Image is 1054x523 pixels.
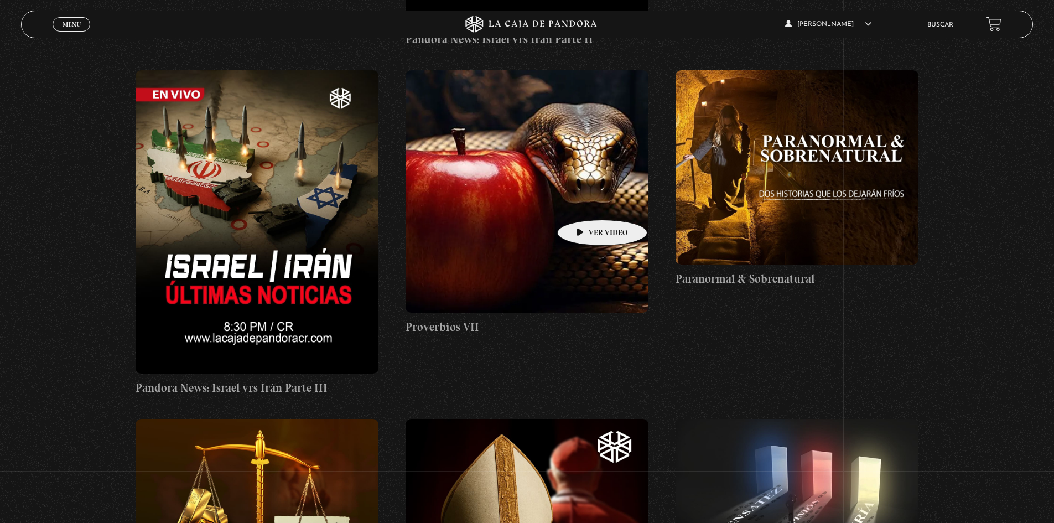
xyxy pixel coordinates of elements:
[136,70,378,397] a: Pandora News: Israel vrs Irán Parte III
[927,22,953,28] a: Buscar
[406,30,648,48] h4: Pandora News: Israel vrs Irán Parte II
[63,21,81,28] span: Menu
[785,21,871,28] span: [PERSON_NAME]
[406,70,648,336] a: Proverbios VII
[406,318,648,336] h4: Proverbios VII
[986,17,1001,32] a: View your shopping cart
[676,70,918,288] a: Paranormal & Sobrenatural
[136,379,378,397] h4: Pandora News: Israel vrs Irán Parte III
[676,270,918,288] h4: Paranormal & Sobrenatural
[59,30,85,38] span: Cerrar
